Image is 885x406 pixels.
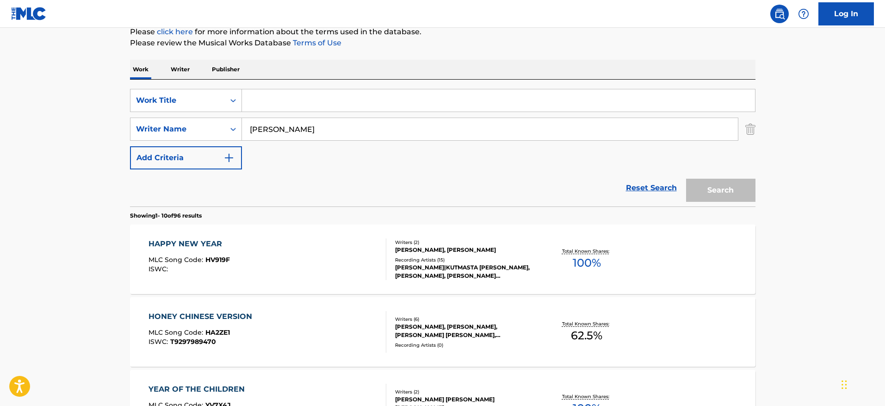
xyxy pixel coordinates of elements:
[130,60,151,79] p: Work
[395,256,535,263] div: Recording Artists ( 15 )
[774,8,785,19] img: search
[149,256,205,264] span: MLC Song Code :
[395,246,535,254] div: [PERSON_NAME], [PERSON_NAME]
[205,328,230,337] span: HA2ZE1
[770,5,789,23] a: Public Search
[794,5,813,23] div: Help
[395,388,535,395] div: Writers ( 2 )
[170,337,216,346] span: T9297989470
[130,212,202,220] p: Showing 1 - 10 of 96 results
[149,384,249,395] div: YEAR OF THE CHILDREN
[562,320,612,327] p: Total Known Shares:
[11,7,47,20] img: MLC Logo
[149,337,170,346] span: ISWC :
[562,248,612,255] p: Total Known Shares:
[149,265,170,273] span: ISWC :
[130,37,755,49] p: Please review the Musical Works Database
[839,362,885,406] iframe: Chat Widget
[168,60,192,79] p: Writer
[842,371,847,399] div: Drag
[395,239,535,246] div: Writers ( 2 )
[562,393,612,400] p: Total Known Shares:
[136,124,219,135] div: Writer Name
[395,263,535,280] div: [PERSON_NAME]|KUTMASTA [PERSON_NAME], [PERSON_NAME], [PERSON_NAME] [PERSON_NAME], [PERSON_NAME] [...
[157,27,193,36] a: click here
[130,225,755,294] a: HAPPY NEW YEARMLC Song Code:HV919FISWC:Writers (2)[PERSON_NAME], [PERSON_NAME]Recording Artists (...
[291,38,341,47] a: Terms of Use
[223,152,235,163] img: 9d2ae6d4665cec9f34b9.svg
[149,238,230,250] div: HAPPY NEW YEAR
[395,342,535,349] div: Recording Artists ( 0 )
[136,95,219,106] div: Work Title
[149,328,205,337] span: MLC Song Code :
[130,89,755,206] form: Search Form
[130,297,755,367] a: HONEY CHINESE VERSIONMLC Song Code:HA2ZE1ISWC:T9297989470Writers (6)[PERSON_NAME], [PERSON_NAME],...
[130,26,755,37] p: Please for more information about the terms used in the database.
[745,118,755,141] img: Delete Criterion
[395,323,535,339] div: [PERSON_NAME], [PERSON_NAME], [PERSON_NAME] [PERSON_NAME], [PERSON_NAME], LAY, [PERSON_NAME] [PER...
[205,256,230,264] span: HV919F
[130,146,242,169] button: Add Criteria
[395,316,535,323] div: Writers ( 6 )
[209,60,242,79] p: Publisher
[573,255,601,271] span: 100 %
[798,8,809,19] img: help
[571,327,602,344] span: 62.5 %
[818,2,874,25] a: Log In
[149,311,257,322] div: HONEY CHINESE VERSION
[621,178,681,198] a: Reset Search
